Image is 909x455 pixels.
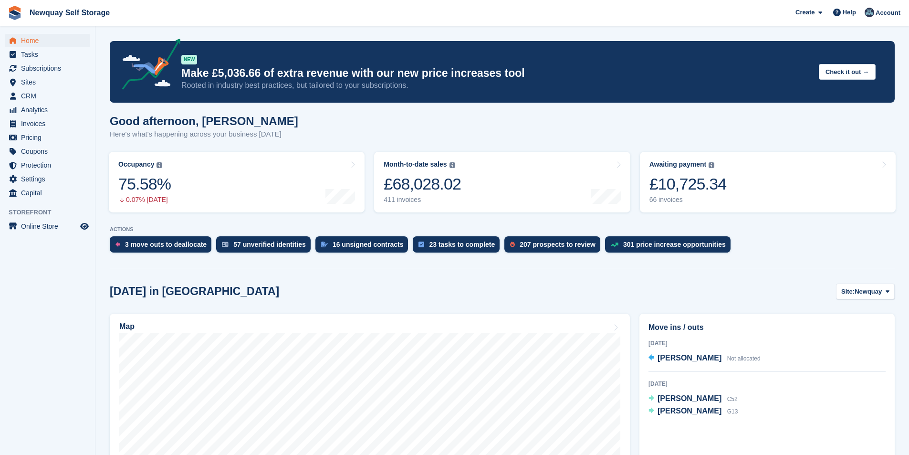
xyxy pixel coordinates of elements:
a: menu [5,220,90,233]
img: prospect-51fa495bee0391a8d652442698ab0144808aea92771e9ea1ae160a38d050c398.svg [510,242,515,247]
img: icon-info-grey-7440780725fd019a000dd9b08b2336e03edf1995a4989e88bcd33f0948082b44.svg [709,162,714,168]
span: Subscriptions [21,62,78,75]
span: Capital [21,186,78,200]
div: £68,028.02 [384,174,461,194]
div: 207 prospects to review [520,241,596,248]
span: Protection [21,159,78,172]
span: CRM [21,89,78,103]
div: 3 move outs to deallocate [125,241,207,248]
p: Rooted in industry best practices, but tailored to your subscriptions. [181,80,811,91]
p: Here's what's happening across your business [DATE] [110,129,298,140]
span: Tasks [21,48,78,61]
span: Account [876,8,900,18]
div: 301 price increase opportunities [623,241,726,248]
span: [PERSON_NAME] [658,394,721,402]
img: icon-info-grey-7440780725fd019a000dd9b08b2336e03edf1995a4989e88bcd33f0948082b44.svg [157,162,162,168]
div: [DATE] [648,339,886,348]
span: Sites [21,75,78,89]
div: [DATE] [648,380,886,388]
img: price-adjustments-announcement-icon-8257ccfd72463d97f412b2fc003d46551f7dbcb40ab6d574587a9cd5c0d94... [114,39,181,93]
button: Site: Newquay [836,284,895,299]
a: 3 move outs to deallocate [110,236,216,257]
div: 0.07% [DATE] [118,196,171,204]
a: menu [5,117,90,130]
img: task-75834270c22a3079a89374b754ae025e5fb1db73e45f91037f5363f120a921f8.svg [418,242,424,247]
h2: [DATE] in [GEOGRAPHIC_DATA] [110,285,279,298]
a: menu [5,34,90,47]
span: Newquay [855,287,882,296]
a: 16 unsigned contracts [315,236,413,257]
a: menu [5,159,90,172]
span: [PERSON_NAME] [658,407,721,415]
div: 411 invoices [384,196,461,204]
span: Settings [21,172,78,186]
p: ACTIONS [110,226,895,233]
img: move_outs_to_deallocate_icon-f764333ba52eb49d3ac5e1228854f67142a1ed5810a6f6cc68b1a99e826820c5.svg [115,242,120,247]
span: Invoices [21,117,78,130]
span: Not allocated [727,355,761,362]
span: Analytics [21,103,78,116]
img: Colette Pearce [865,8,874,17]
span: [PERSON_NAME] [658,354,721,362]
span: G13 [727,408,738,415]
a: Awaiting payment £10,725.34 66 invoices [640,152,896,212]
a: menu [5,89,90,103]
a: menu [5,48,90,61]
p: Make £5,036.66 of extra revenue with our new price increases tool [181,66,811,80]
div: Occupancy [118,160,154,169]
h2: Map [119,322,135,331]
div: 75.58% [118,174,171,194]
a: [PERSON_NAME] G13 [648,405,738,418]
button: Check it out → [819,64,876,80]
h2: Move ins / outs [648,322,886,333]
span: Help [843,8,856,17]
span: Online Store [21,220,78,233]
img: icon-info-grey-7440780725fd019a000dd9b08b2336e03edf1995a4989e88bcd33f0948082b44.svg [449,162,455,168]
img: stora-icon-8386f47178a22dfd0bd8f6a31ec36ba5ce8667c1dd55bd0f319d3a0aa187defe.svg [8,6,22,20]
div: Awaiting payment [649,160,707,169]
a: [PERSON_NAME] Not allocated [648,352,761,365]
a: Month-to-date sales £68,028.02 411 invoices [374,152,630,212]
div: Month-to-date sales [384,160,447,169]
a: menu [5,103,90,116]
a: menu [5,62,90,75]
span: Site: [841,287,855,296]
img: price_increase_opportunities-93ffe204e8149a01c8c9dc8f82e8f89637d9d84a8eef4429ea346261dce0b2c0.svg [611,243,618,247]
a: Occupancy 75.58% 0.07% [DATE] [109,152,365,212]
div: 66 invoices [649,196,727,204]
span: Create [795,8,815,17]
a: 57 unverified identities [216,236,315,257]
a: menu [5,186,90,200]
a: menu [5,172,90,186]
a: menu [5,131,90,144]
a: 207 prospects to review [504,236,605,257]
div: 57 unverified identities [233,241,306,248]
span: Pricing [21,131,78,144]
a: 301 price increase opportunities [605,236,735,257]
a: 23 tasks to complete [413,236,504,257]
div: NEW [181,55,197,64]
span: Coupons [21,145,78,158]
div: 23 tasks to complete [429,241,495,248]
span: C52 [727,396,738,402]
a: menu [5,75,90,89]
a: [PERSON_NAME] C52 [648,393,738,405]
a: menu [5,145,90,158]
span: Storefront [9,208,95,217]
img: contract_signature_icon-13c848040528278c33f63329250d36e43548de30e8caae1d1a13099fd9432cc5.svg [321,242,328,247]
span: Home [21,34,78,47]
a: Preview store [79,221,90,232]
h1: Good afternoon, [PERSON_NAME] [110,115,298,127]
a: Newquay Self Storage [26,5,114,21]
div: 16 unsigned contracts [333,241,404,248]
div: £10,725.34 [649,174,727,194]
img: verify_identity-adf6edd0f0f0b5bbfe63781bf79b02c33cf7c696d77639b501bdc392416b5a36.svg [222,242,229,247]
